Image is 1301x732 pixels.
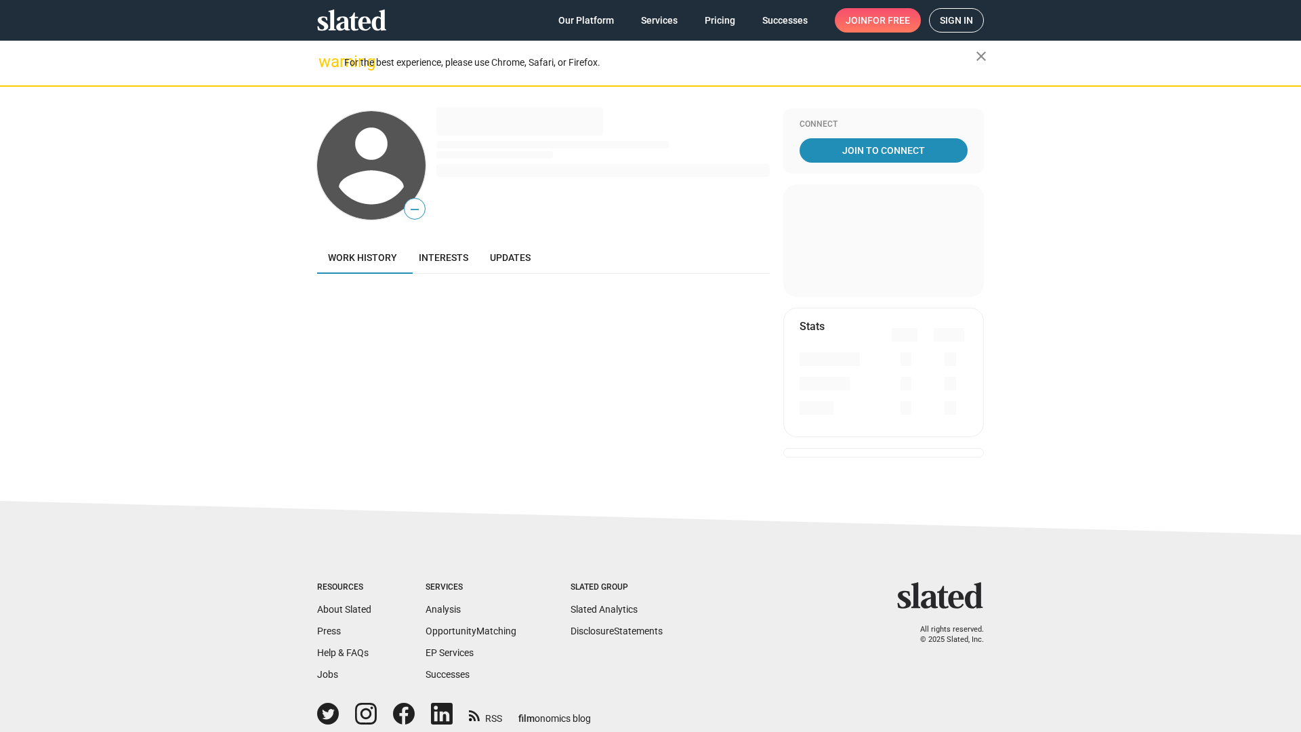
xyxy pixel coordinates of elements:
span: Updates [490,252,531,263]
span: Sign in [940,9,973,32]
mat-icon: warning [318,54,335,70]
div: For the best experience, please use Chrome, Safari, or Firefox. [344,54,976,72]
p: All rights reserved. © 2025 Slated, Inc. [906,625,984,645]
a: Slated Analytics [571,604,638,615]
a: EP Services [426,647,474,658]
a: OpportunityMatching [426,626,516,636]
a: Joinfor free [835,8,921,33]
a: Our Platform [548,8,625,33]
span: Pricing [705,8,735,33]
a: Successes [426,669,470,680]
span: Services [641,8,678,33]
div: Slated Group [571,582,663,593]
mat-card-title: Stats [800,319,825,333]
a: Services [630,8,688,33]
span: Our Platform [558,8,614,33]
span: for free [867,8,910,33]
div: Resources [317,582,371,593]
span: film [518,713,535,724]
a: Join To Connect [800,138,968,163]
span: Join [846,8,910,33]
a: Help & FAQs [317,647,369,658]
a: Successes [751,8,819,33]
div: Services [426,582,516,593]
a: About Slated [317,604,371,615]
a: Interests [408,241,479,274]
a: Pricing [694,8,746,33]
a: Sign in [929,8,984,33]
span: — [405,201,425,218]
a: Press [317,626,341,636]
span: Interests [419,252,468,263]
a: Updates [479,241,541,274]
a: RSS [469,704,502,725]
div: Connect [800,119,968,130]
a: Jobs [317,669,338,680]
span: Join To Connect [802,138,965,163]
span: Work history [328,252,397,263]
a: Work history [317,241,408,274]
a: DisclosureStatements [571,626,663,636]
a: Analysis [426,604,461,615]
span: Successes [762,8,808,33]
mat-icon: close [973,48,989,64]
a: filmonomics blog [518,701,591,725]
